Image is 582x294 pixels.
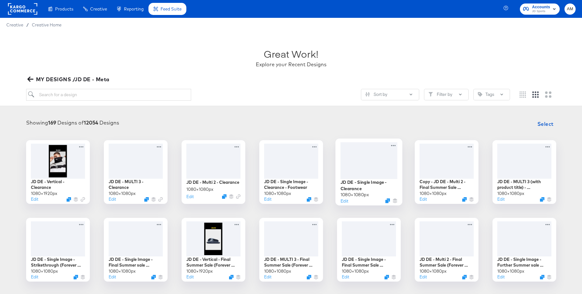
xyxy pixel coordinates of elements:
svg: Duplicate [385,198,390,203]
button: Edit [264,196,271,202]
div: 1080 × 1080 px [420,268,447,274]
div: 1080 × 1080 px [109,268,136,274]
a: Creative Home [32,22,61,27]
svg: Link [236,194,241,199]
svg: Duplicate [144,197,149,202]
div: JD DE - Vertical - Final Summer Sale (Forever Forward)1080×1920pxEditDuplicate [182,218,245,282]
svg: Medium grid [532,91,539,98]
div: Showing Designs of Designs [26,119,119,126]
div: Explore your Recent Designs [256,61,327,68]
button: Edit [420,196,427,202]
div: JD DE - Vertical - Clearance1080×1920pxEditDuplicate [26,140,90,204]
span: Reporting [124,6,144,11]
div: JD DE - Multi 2 - Final Summer Sale (Forever Forward) [420,256,474,268]
div: JD DE - Multi 2 - Clearance1080×1080pxEditDuplicate [182,140,245,204]
button: Select [535,118,556,130]
div: JD DE - Vertical - Clearance [31,179,85,190]
div: JD DE - Vertical - Final Summer Sale (Forever Forward) [186,256,241,268]
button: SlidersSort by [361,89,419,100]
div: 1080 × 1080 px [497,268,524,274]
div: JD DE - Multi 2 - Clearance [186,179,239,185]
svg: Duplicate [307,275,311,279]
span: Select [537,119,554,128]
svg: Duplicate [222,194,226,199]
svg: Duplicate [229,275,234,279]
strong: 12054 [84,119,98,126]
div: JD DE - Single Image - Clearance [340,179,397,191]
div: JD DE - Single Image - Final Summer Sale (Forever Forward - Footwear)1080×1080pxEditDuplicate [337,218,401,282]
button: Edit [31,274,38,280]
span: Products [55,6,73,11]
svg: Large grid [545,91,551,98]
button: TagTags [473,89,510,100]
svg: Tag [478,92,482,97]
strong: 169 [48,119,56,126]
svg: Duplicate [540,197,544,202]
div: JD DE - Single Image - Final Summer sale Clothing (Forever Forward) [109,256,163,268]
div: 1080 × 1080 px [264,268,291,274]
button: AccountsJD Sports [520,4,560,15]
svg: Duplicate [151,275,156,279]
button: Edit [264,274,271,280]
svg: Link [158,197,163,202]
button: Edit [31,196,38,202]
div: JD DE - Single Image - Strikethrough (Forever Forward - Footwear) [31,256,85,268]
svg: Filter [428,92,433,97]
svg: Duplicate [462,275,467,279]
div: 1080 × 1920 px [31,190,57,197]
svg: Link [81,197,85,202]
svg: Small grid [520,91,526,98]
div: JD DE - Single Image - Final Summer Sale (Forever Forward - Footwear) [342,256,396,268]
span: Accounts [532,4,550,11]
div: 1080 × 1080 px [497,190,524,197]
div: JD DE - Single Image - Clearance - Footwear1080×1080pxEditDuplicate [259,140,323,204]
svg: Duplicate [307,197,311,202]
div: JD DE - Single Image - Further Summer sale Clothing (Forever Forward) [497,256,551,268]
div: Copy - JD DE - Multi 2 - Final Summer Sale (Forever Forward) [420,179,474,190]
div: JD DE - Single Image - Final Summer sale Clothing (Forever Forward)1080×1080pxEditDuplicate [104,218,168,282]
button: Edit [340,197,348,204]
div: JD DE - MULTI 3 (with product title) - Strikethrough (Forever Forward) [497,179,551,190]
button: Edit [186,274,194,280]
button: Edit [420,274,427,280]
div: JD DE - Multi 2 - Final Summer Sale (Forever Forward)1080×1080pxEditDuplicate [415,218,478,282]
button: FilterFilter by [424,89,469,100]
svg: Sliders [365,92,370,97]
input: Search for a design [26,89,191,101]
span: Feed Suite [161,6,182,11]
button: Edit [497,274,505,280]
svg: Duplicate [67,197,71,202]
button: Edit [342,274,349,280]
div: JD DE - MULTI 3 - Final Summer Sale (Forever Forward) [264,256,318,268]
div: JD DE - MULTI 3 - Clearance1080×1080pxEditDuplicate [104,140,168,204]
button: Edit [109,196,116,202]
button: Duplicate [462,197,467,202]
div: Great Work! [264,47,318,61]
div: 1080 × 1080 px [109,190,136,197]
div: 1080 × 1080 px [340,191,369,197]
div: 1080 × 1080 px [420,190,447,197]
svg: Duplicate [384,275,389,279]
div: JD DE - Single Image - Further Summer sale Clothing (Forever Forward)1080×1080pxEditDuplicate [492,218,556,282]
svg: Duplicate [540,275,544,279]
span: JD Sports [532,9,550,14]
span: / [23,22,32,27]
button: AM [564,4,576,15]
div: JD DE - MULTI 3 - Final Summer Sale (Forever Forward)1080×1080pxEditDuplicate [259,218,323,282]
div: 1080 × 1080 px [342,268,369,274]
button: Edit [109,274,116,280]
div: JD DE - Single Image - Clearance - Footwear [264,179,318,190]
button: Duplicate [74,275,78,279]
span: MY DESIGNS /JD DE - Meta [29,75,110,84]
button: Edit [186,194,194,200]
div: JD DE - Single Image - Clearance1080×1080pxEditDuplicate [335,139,402,205]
